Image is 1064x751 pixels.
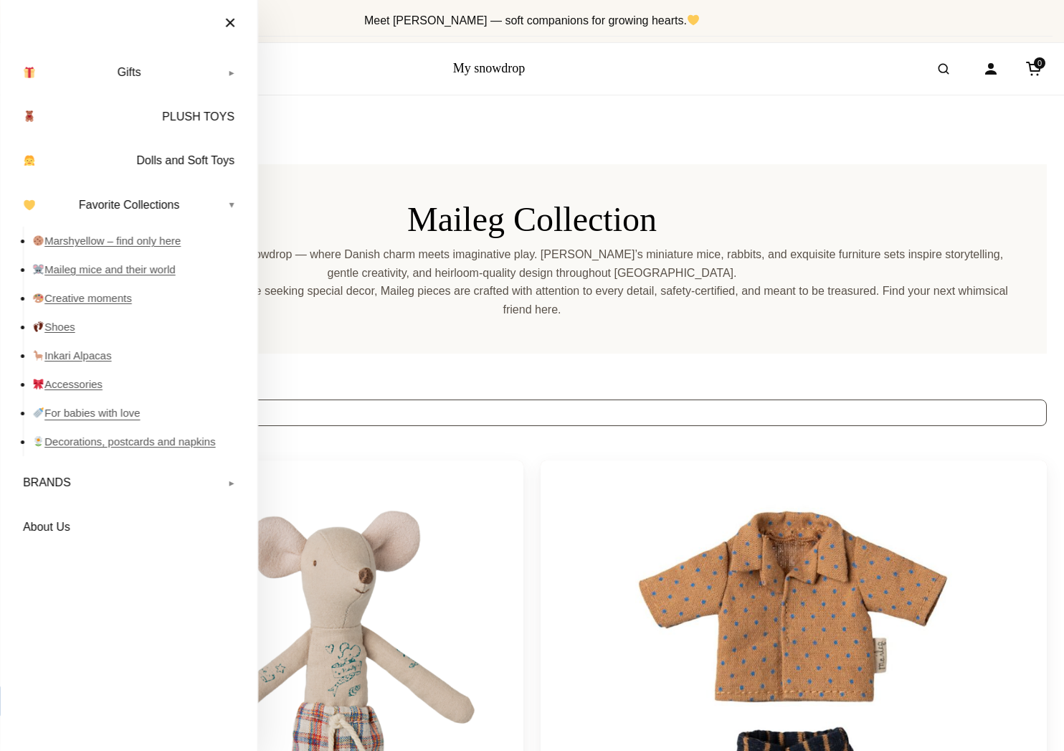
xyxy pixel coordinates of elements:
[32,313,243,341] a: Shoes
[24,155,35,166] img: 👧
[14,143,243,179] a: Dolls and Soft Toys
[453,61,526,75] a: My snowdrop
[14,99,243,135] a: PLUSH TOYS
[688,14,699,26] img: 💛
[33,235,44,246] img: 🍪
[364,14,700,27] span: Meet [PERSON_NAME] — soft companions for growing hearts.
[14,55,243,90] a: Gifts
[32,399,243,428] a: For babies with love
[33,321,44,332] img: 👣
[52,199,1012,240] h1: Maileg Collection
[1018,53,1050,85] a: Cart
[14,509,243,545] a: About Us
[33,436,44,447] img: 🌼
[17,400,1047,427] select: Shop order
[1034,57,1045,69] span: 0
[210,7,250,39] button: Close menu
[24,110,35,122] img: 🧸
[32,370,243,399] a: Accessories
[33,407,44,418] img: 🍼
[33,264,44,275] img: 🐭
[52,245,1012,282] p: Welcome to the Maileg world at My snowdrop — where Danish charm meets imaginative play. [PERSON_N...
[975,53,1007,85] a: Account
[24,199,35,211] img: 💛
[52,282,1012,318] p: Perfect for collectors, birthdays, or those seeking special decor, Maileg pieces are crafted with...
[11,6,1053,37] div: Announcement
[32,227,243,255] a: Marshyellow – find only here
[32,284,243,313] a: Creative moments
[32,255,243,284] a: Maileg mice and their world
[33,293,44,303] img: 🎨
[32,428,243,456] a: Decorations, postcards and napkins
[33,350,44,361] img: 🦙
[24,67,35,78] img: 🎁
[32,341,243,370] a: Inkari Alpacas
[14,187,243,223] a: Favorite Collections
[33,379,44,389] img: 🎀
[14,465,243,501] a: BRANDS
[923,49,964,89] button: Open search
